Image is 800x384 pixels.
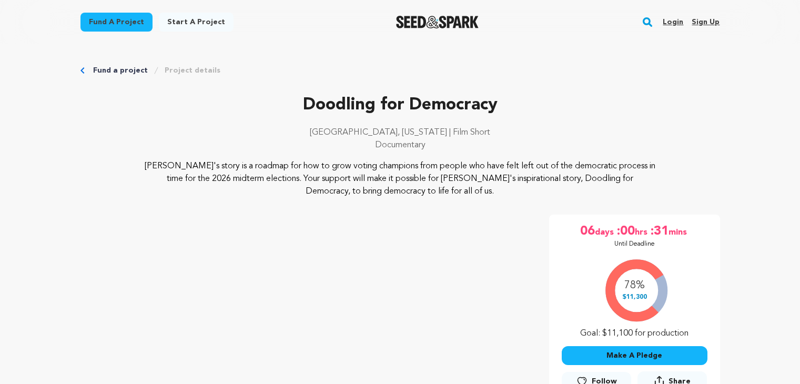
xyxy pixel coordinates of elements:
[80,13,153,32] a: Fund a project
[663,14,683,31] a: Login
[616,223,635,240] span: :00
[692,14,720,31] a: Sign up
[80,93,720,118] p: Doodling for Democracy
[165,65,220,76] a: Project details
[80,126,720,139] p: [GEOGRAPHIC_DATA], [US_STATE] | Film Short
[669,223,689,240] span: mins
[396,16,479,28] a: Seed&Spark Homepage
[93,65,148,76] a: Fund a project
[80,65,720,76] div: Breadcrumb
[159,13,234,32] a: Start a project
[595,223,616,240] span: days
[580,223,595,240] span: 06
[144,160,656,198] p: [PERSON_NAME]'s story is a roadmap for how to grow voting champions from people who have felt lef...
[80,139,720,151] p: Documentary
[650,223,669,240] span: :31
[614,240,655,248] p: Until Deadline
[635,223,650,240] span: hrs
[562,346,707,365] button: Make A Pledge
[396,16,479,28] img: Seed&Spark Logo Dark Mode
